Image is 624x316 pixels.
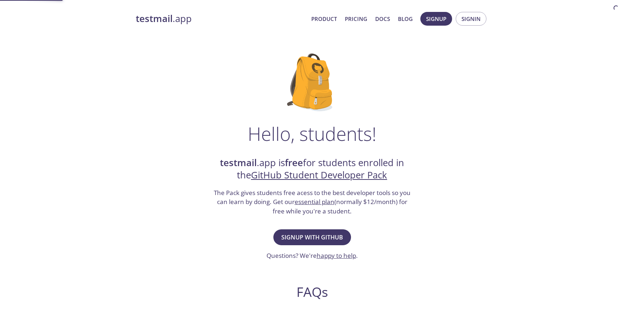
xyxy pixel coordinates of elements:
[461,14,481,23] span: Signin
[136,13,305,25] a: testmail.app
[345,14,367,23] a: Pricing
[317,251,356,260] a: happy to help
[426,14,446,23] span: Signup
[220,156,257,169] strong: testmail
[281,232,343,242] span: Signup with GitHub
[248,123,376,144] h1: Hello, students!
[273,229,351,245] button: Signup with GitHub
[266,251,358,260] h3: Questions? We're .
[213,188,411,216] h3: The Pack gives students free acess to the best developer tools so you can learn by doing. Get our...
[398,14,413,23] a: Blog
[311,14,337,23] a: Product
[213,157,411,182] h2: .app is for students enrolled in the
[456,12,486,26] button: Signin
[420,12,452,26] button: Signup
[375,14,390,23] a: Docs
[251,169,387,181] a: GitHub Student Developer Pack
[136,12,173,25] strong: testmail
[295,198,334,206] a: essential plan
[287,53,337,111] img: github-student-backpack.png
[173,284,451,300] h2: FAQs
[285,156,303,169] strong: free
